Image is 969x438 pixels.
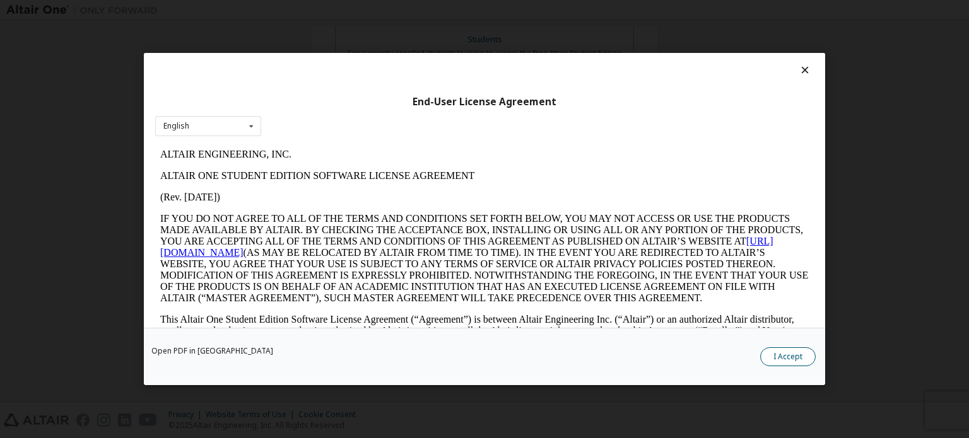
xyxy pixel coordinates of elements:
div: English [163,122,189,130]
p: (Rev. [DATE]) [5,48,654,59]
p: ALTAIR ONE STUDENT EDITION SOFTWARE LICENSE AGREEMENT [5,26,654,38]
p: IF YOU DO NOT AGREE TO ALL OF THE TERMS AND CONDITIONS SET FORTH BELOW, YOU MAY NOT ACCESS OR USE... [5,69,654,160]
p: This Altair One Student Edition Software License Agreement (“Agreement”) is between Altair Engine... [5,170,654,216]
div: End-User License Agreement [155,96,814,108]
p: ALTAIR ENGINEERING, INC. [5,5,654,16]
a: [URL][DOMAIN_NAME] [5,92,618,114]
a: Open PDF in [GEOGRAPHIC_DATA] [151,347,273,355]
button: I Accept [760,347,816,366]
